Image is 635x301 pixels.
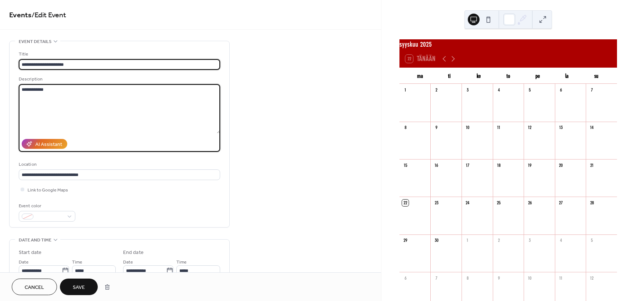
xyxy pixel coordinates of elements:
div: ke [464,68,494,84]
div: ti [435,68,464,84]
div: 25 [495,200,502,206]
div: 2 [495,237,502,244]
div: 12 [589,275,595,281]
div: to [494,68,523,84]
span: Event details [19,38,51,46]
div: 4 [557,237,564,244]
div: 5 [589,237,595,244]
div: 19 [526,162,533,168]
div: End date [123,249,144,257]
div: pe [523,68,552,84]
div: 17 [464,162,471,168]
div: 6 [402,275,409,281]
button: Save [60,279,98,295]
div: Location [19,161,219,168]
div: 2 [433,86,440,93]
a: Events [9,8,32,22]
span: Time [72,258,82,266]
div: AI Assistant [35,141,62,148]
div: 10 [526,275,533,281]
span: / Edit Event [32,8,66,22]
div: 5 [526,86,533,93]
div: 23 [433,200,440,206]
div: Description [19,75,219,83]
div: 1 [464,237,471,244]
div: 11 [557,275,564,281]
div: 15 [402,162,409,168]
span: Date [123,258,133,266]
span: Cancel [25,284,44,291]
button: Cancel [12,279,57,295]
div: 28 [589,200,595,206]
div: 24 [464,200,471,206]
span: Date and time [19,236,51,244]
div: Title [19,50,219,58]
div: 13 [557,124,564,131]
div: 21 [589,162,595,168]
div: su [582,68,611,84]
div: 8 [402,124,409,131]
div: 3 [526,237,533,244]
div: 11 [495,124,502,131]
div: 16 [433,162,440,168]
span: Save [73,284,85,291]
div: 7 [589,86,595,93]
div: 20 [557,162,564,168]
div: 30 [433,237,440,244]
div: 8 [464,275,471,281]
div: 18 [495,162,502,168]
div: syyskuu 2025 [399,39,617,50]
span: Link to Google Maps [28,186,68,194]
div: 12 [526,124,533,131]
div: 10 [464,124,471,131]
span: Time [176,258,187,266]
div: 3 [464,86,471,93]
div: 4 [495,86,502,93]
div: Event color [19,202,74,210]
div: 26 [526,200,533,206]
div: 22 [402,200,409,206]
div: 14 [589,124,595,131]
div: ma [405,68,435,84]
div: 6 [557,86,564,93]
div: Start date [19,249,42,257]
div: 29 [402,237,409,244]
button: AI Assistant [22,139,67,149]
div: 27 [557,200,564,206]
div: 7 [433,275,440,281]
div: 9 [433,124,440,131]
span: Date [19,258,29,266]
div: 9 [495,275,502,281]
div: la [552,68,582,84]
div: 1 [402,86,409,93]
